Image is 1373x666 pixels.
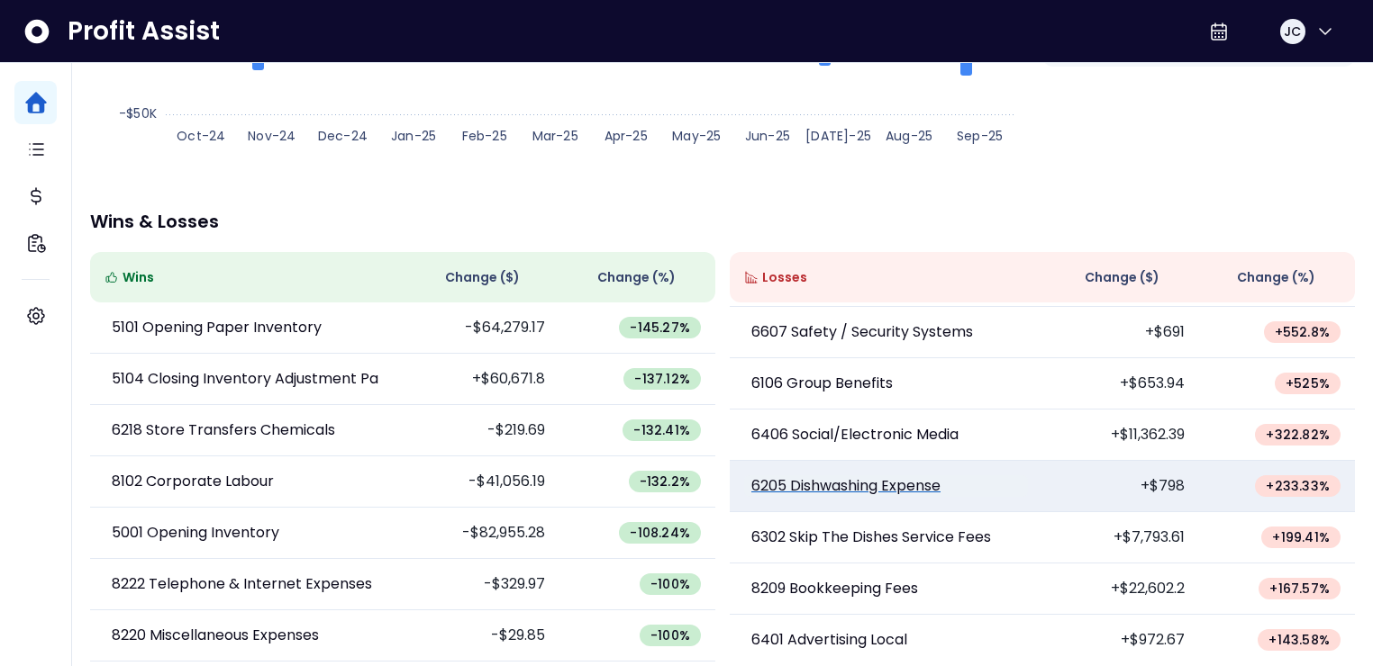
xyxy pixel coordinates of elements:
[751,321,973,343] p: 6607 Safety / Security Systems
[403,456,559,508] td: -$41,056.19
[248,127,296,145] text: Nov-24
[630,524,690,542] span: -108.24 %
[112,471,274,492] p: 8102 Corporate Labour
[391,127,436,145] text: Jan-25
[532,127,578,145] text: Mar-25
[1042,358,1199,409] td: +$653.94
[1268,631,1330,649] span: + 143.58 %
[68,15,220,48] span: Profit Assist
[751,629,907,651] p: 6401 Advertising Local
[745,127,790,145] text: Jun-25
[1042,307,1199,358] td: +$691
[119,104,157,122] text: -$50K
[633,421,690,439] span: -132.41 %
[403,559,559,610] td: -$329.97
[403,405,559,456] td: -$219.69
[1266,426,1330,444] span: + 322.82 %
[672,127,721,145] text: May-25
[1042,512,1199,563] td: +$7,793.61
[403,610,559,661] td: -$29.85
[751,424,959,445] p: 6406 Social/Electronic Media
[957,127,1003,145] text: Sep-25
[1272,528,1330,546] span: + 199.41 %
[1085,268,1159,287] span: Change ( $ )
[640,472,690,490] span: -132.2 %
[1284,22,1301,40] span: JC
[1042,461,1199,512] td: +$798
[462,127,507,145] text: Feb-25
[112,419,335,441] p: 6218 Store Transfers Chemicals
[1286,374,1330,392] span: + 525 %
[445,268,520,287] span: Change ( $ )
[1042,563,1199,615] td: +$22,602.2
[1266,477,1330,495] span: + 233.33 %
[403,354,559,405] td: +$60,671.8
[605,127,648,145] text: Apr-25
[805,127,871,145] text: [DATE]-25
[123,268,154,287] span: Wins
[751,373,893,394] p: 6106 Group Benefits
[597,268,676,287] span: Change (%)
[112,573,372,595] p: 8222 Telephone & Internet Expenses
[634,370,690,388] span: -137.12 %
[762,268,807,287] span: Losses
[751,475,941,497] p: 6205 Dishwashing Expense
[1275,323,1330,341] span: + 552.8 %
[403,302,559,354] td: -$64,279.17
[112,368,378,390] p: 5104 Closing Inventory Adjustment Pa
[177,127,225,145] text: Oct-24
[1237,268,1315,287] span: Change (%)
[403,508,559,559] td: -$82,955.28
[112,522,279,544] p: 5001 Opening Inventory
[650,626,690,644] span: -100 %
[650,575,690,593] span: -100 %
[630,319,690,337] span: -145.27 %
[1269,580,1330,598] span: + 167.57 %
[112,625,319,646] p: 8220 Miscellaneous Expenses
[90,212,1355,230] p: Wins & Losses
[1042,409,1199,461] td: +$11,362.39
[886,127,932,145] text: Aug-25
[751,526,991,548] p: 6302 Skip The Dishes Service Fees
[1042,615,1199,666] td: +$972.67
[318,127,368,145] text: Dec-24
[112,317,322,338] p: 5101 Opening Paper Inventory
[751,578,918,599] p: 8209 Bookkeeping Fees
